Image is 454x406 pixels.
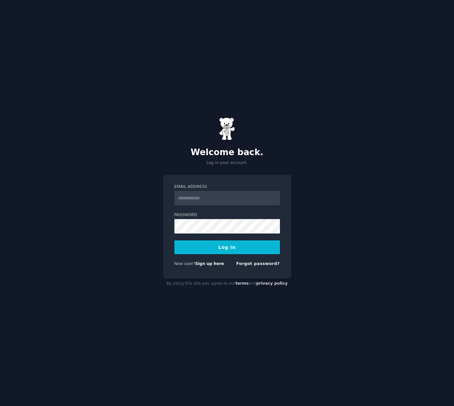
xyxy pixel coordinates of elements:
[236,261,280,266] a: Forgot password?
[163,160,291,166] p: Log in your account.
[174,240,280,254] button: Log In
[174,261,195,266] span: New user?
[256,281,288,286] a: privacy policy
[235,281,248,286] a: terms
[174,212,280,218] label: Password
[195,261,224,266] a: Sign up here
[163,278,291,289] div: By using this site you agree to our and
[219,117,235,140] img: Gummy Bear
[174,184,280,190] label: Email Address
[163,147,291,158] h2: Welcome back.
